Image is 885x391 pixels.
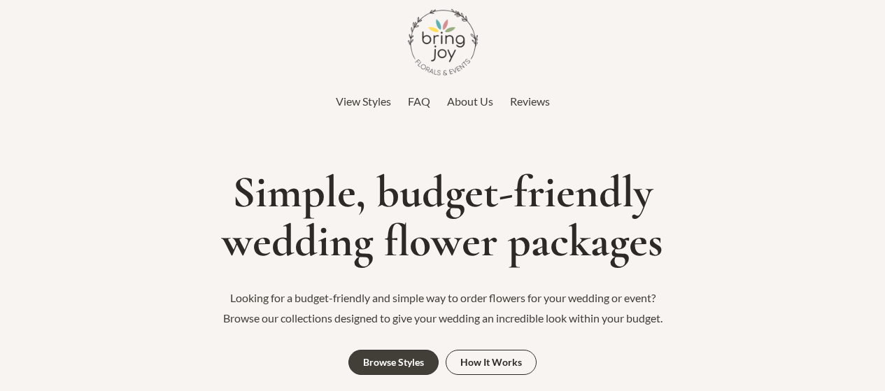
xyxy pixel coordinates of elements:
[446,350,537,375] a: How It Works
[336,94,391,108] span: View Styles
[510,91,550,112] a: Reviews
[408,91,430,112] a: FAQ
[348,350,439,375] a: Browse Styles
[336,91,391,112] a: View Styles
[460,357,522,367] div: How It Works
[363,357,424,367] div: Browse Styles
[23,91,863,112] nav: Top Header Menu
[408,94,430,108] span: FAQ
[7,168,878,266] h1: Simple, budget-friendly wedding flower packages
[447,94,493,108] span: About Us
[510,94,550,108] span: Reviews
[212,287,674,329] p: Looking for a budget-friendly and simple way to order flowers for your wedding or event? Browse o...
[447,91,493,112] a: About Us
